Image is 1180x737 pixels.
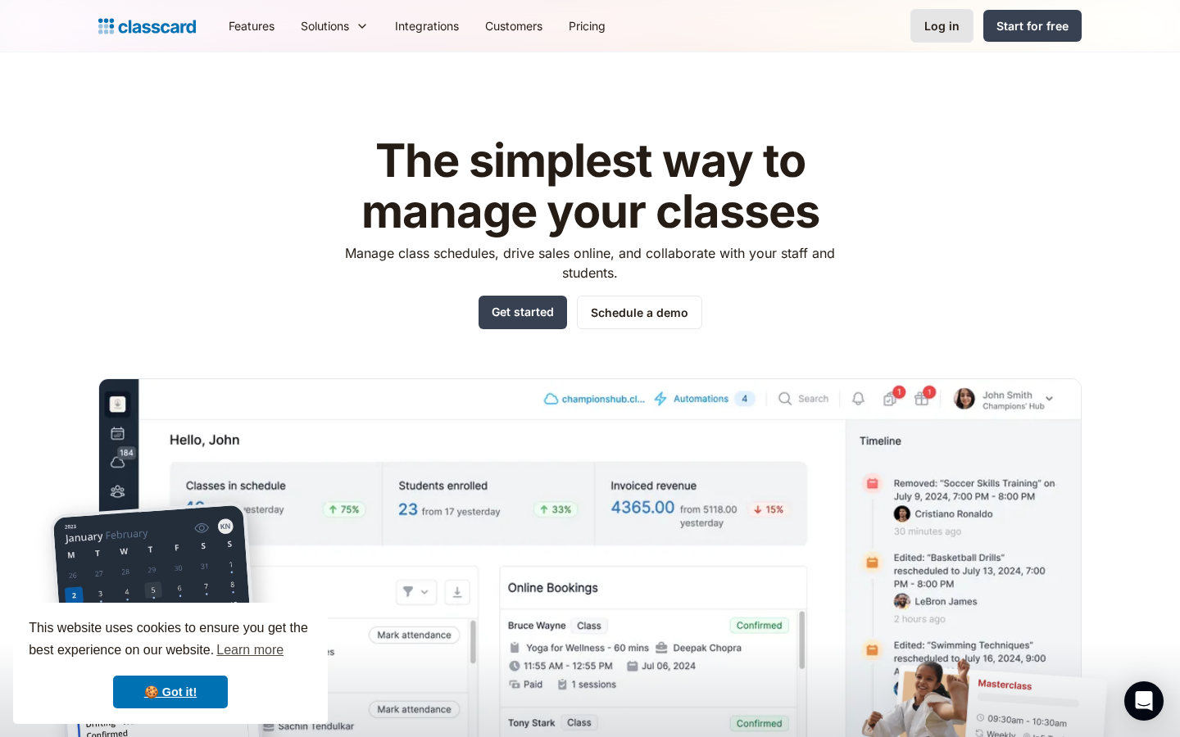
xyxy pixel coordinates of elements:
[924,17,960,34] div: Log in
[29,618,312,662] span: This website uses cookies to ensure you get the best experience on our website.
[556,7,619,44] a: Pricing
[910,9,973,43] a: Log in
[13,603,328,724] div: cookieconsent
[288,7,382,44] div: Solutions
[577,296,702,329] a: Schedule a demo
[113,676,228,708] a: dismiss cookie message
[1124,681,1164,721] div: Open Intercom Messenger
[382,7,472,44] a: Integrations
[301,17,349,34] div: Solutions
[330,243,851,283] p: Manage class schedules, drive sales online, and collaborate with your staff and students.
[214,638,286,662] a: learn more about cookies
[479,296,567,329] a: Get started
[216,7,288,44] a: Features
[98,15,196,38] a: home
[983,10,1082,42] a: Start for free
[996,17,1069,34] div: Start for free
[330,136,851,237] h1: The simplest way to manage your classes
[472,7,556,44] a: Customers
